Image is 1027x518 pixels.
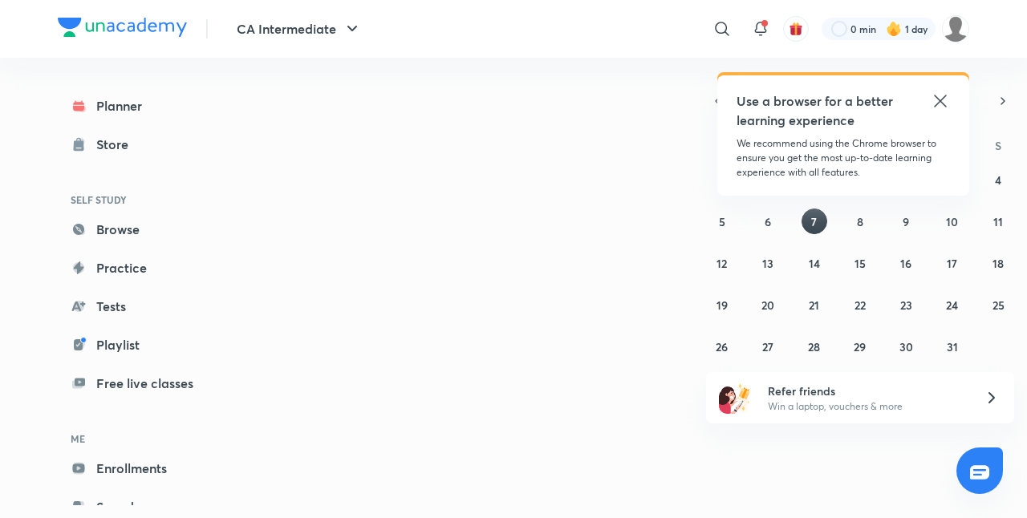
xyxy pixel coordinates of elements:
button: October 7, 2025 [802,208,827,234]
button: October 6, 2025 [755,208,781,234]
img: avatar [789,22,803,36]
button: October 28, 2025 [802,334,827,359]
button: October 18, 2025 [985,250,1011,276]
button: October 22, 2025 [847,292,873,318]
abbr: October 17, 2025 [947,256,957,271]
a: Tests [58,290,244,322]
button: October 10, 2025 [940,208,965,234]
abbr: October 29, 2025 [854,339,866,354]
button: October 9, 2025 [893,208,919,234]
abbr: October 19, 2025 [716,297,728,313]
button: October 20, 2025 [755,292,781,318]
abbr: October 8, 2025 [857,214,863,229]
abbr: October 31, 2025 [947,339,958,354]
abbr: October 16, 2025 [900,256,911,271]
button: October 17, 2025 [940,250,965,276]
button: October 27, 2025 [755,334,781,359]
a: Browse [58,213,244,245]
button: October 8, 2025 [847,208,873,234]
abbr: October 27, 2025 [762,339,773,354]
a: Planner [58,90,244,122]
abbr: October 24, 2025 [946,297,958,313]
img: referral [719,382,751,414]
button: October 5, 2025 [709,208,735,234]
abbr: October 20, 2025 [761,297,774,313]
h6: ME [58,425,244,452]
abbr: October 26, 2025 [716,339,728,354]
a: Enrollments [58,452,244,484]
abbr: October 12, 2025 [716,256,727,271]
button: October 31, 2025 [940,334,965,359]
button: October 15, 2025 [847,250,873,276]
button: October 13, 2025 [755,250,781,276]
button: CA Intermediate [227,13,371,45]
abbr: October 15, 2025 [854,256,866,271]
button: October 19, 2025 [709,292,735,318]
abbr: October 6, 2025 [765,214,771,229]
abbr: October 13, 2025 [762,256,773,271]
abbr: October 9, 2025 [903,214,909,229]
img: Dipansh jain [942,15,969,42]
button: October 26, 2025 [709,334,735,359]
a: Company Logo [58,18,187,41]
abbr: October 4, 2025 [995,172,1001,188]
img: streak [886,21,902,37]
abbr: October 7, 2025 [811,214,817,229]
abbr: October 5, 2025 [719,214,725,229]
button: October 24, 2025 [940,292,965,318]
img: Company Logo [58,18,187,37]
a: Playlist [58,329,244,361]
abbr: October 14, 2025 [809,256,820,271]
button: October 30, 2025 [893,334,919,359]
button: October 21, 2025 [802,292,827,318]
button: October 11, 2025 [985,208,1011,234]
button: October 12, 2025 [709,250,735,276]
button: avatar [783,16,809,42]
button: October 23, 2025 [893,292,919,318]
h6: Refer friends [768,382,965,399]
abbr: October 25, 2025 [992,297,1005,313]
button: October 4, 2025 [985,167,1011,192]
a: Practice [58,252,244,284]
abbr: October 23, 2025 [900,297,912,313]
div: Store [96,135,138,154]
abbr: October 10, 2025 [946,214,958,229]
a: Free live classes [58,367,244,399]
button: October 16, 2025 [893,250,919,276]
p: We recommend using the Chrome browser to ensure you get the most up-to-date learning experience w... [737,136,950,180]
abbr: October 11, 2025 [993,214,1003,229]
abbr: October 22, 2025 [854,297,866,313]
h5: Use a browser for a better learning experience [737,91,896,130]
abbr: October 18, 2025 [992,256,1004,271]
a: Store [58,128,244,160]
button: October 29, 2025 [847,334,873,359]
abbr: Saturday [995,138,1001,153]
abbr: October 28, 2025 [808,339,820,354]
abbr: October 30, 2025 [899,339,913,354]
h6: SELF STUDY [58,186,244,213]
p: Win a laptop, vouchers & more [768,399,965,414]
button: October 25, 2025 [985,292,1011,318]
button: October 14, 2025 [802,250,827,276]
abbr: October 21, 2025 [809,297,819,313]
